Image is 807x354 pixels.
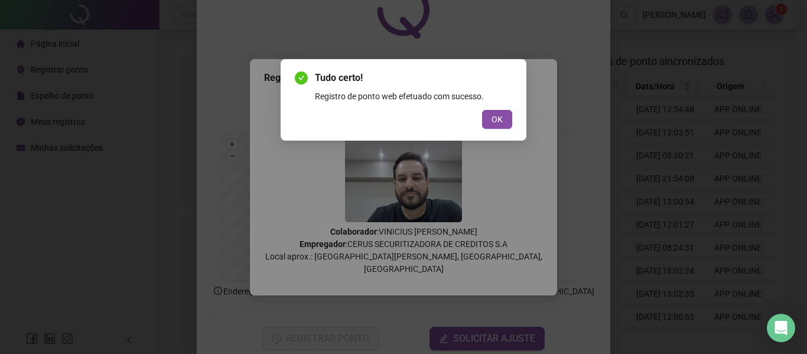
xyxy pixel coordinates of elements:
[482,110,512,129] button: OK
[492,113,503,126] span: OK
[767,314,795,342] div: Open Intercom Messenger
[315,90,512,103] div: Registro de ponto web efetuado com sucesso.
[315,71,512,85] span: Tudo certo!
[295,72,308,85] span: check-circle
